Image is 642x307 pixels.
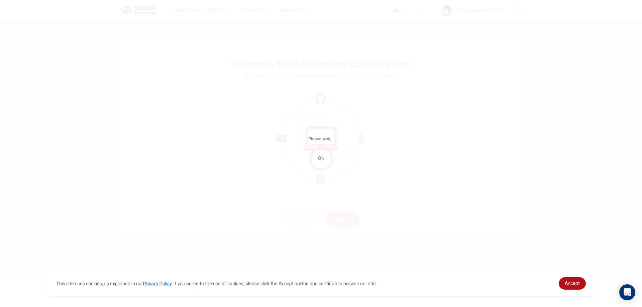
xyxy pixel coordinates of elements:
[308,137,334,141] span: Please wait...
[143,281,172,286] a: Privacy Policy
[56,281,377,286] span: This site uses cookies, as explained in our . If you agree to the use of cookies, please click th...
[48,271,594,296] div: cookieconsent
[565,281,580,286] span: Accept
[559,277,586,290] a: dismiss cookie message
[318,155,324,162] div: 0%
[619,284,635,300] div: Open Intercom Messenger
